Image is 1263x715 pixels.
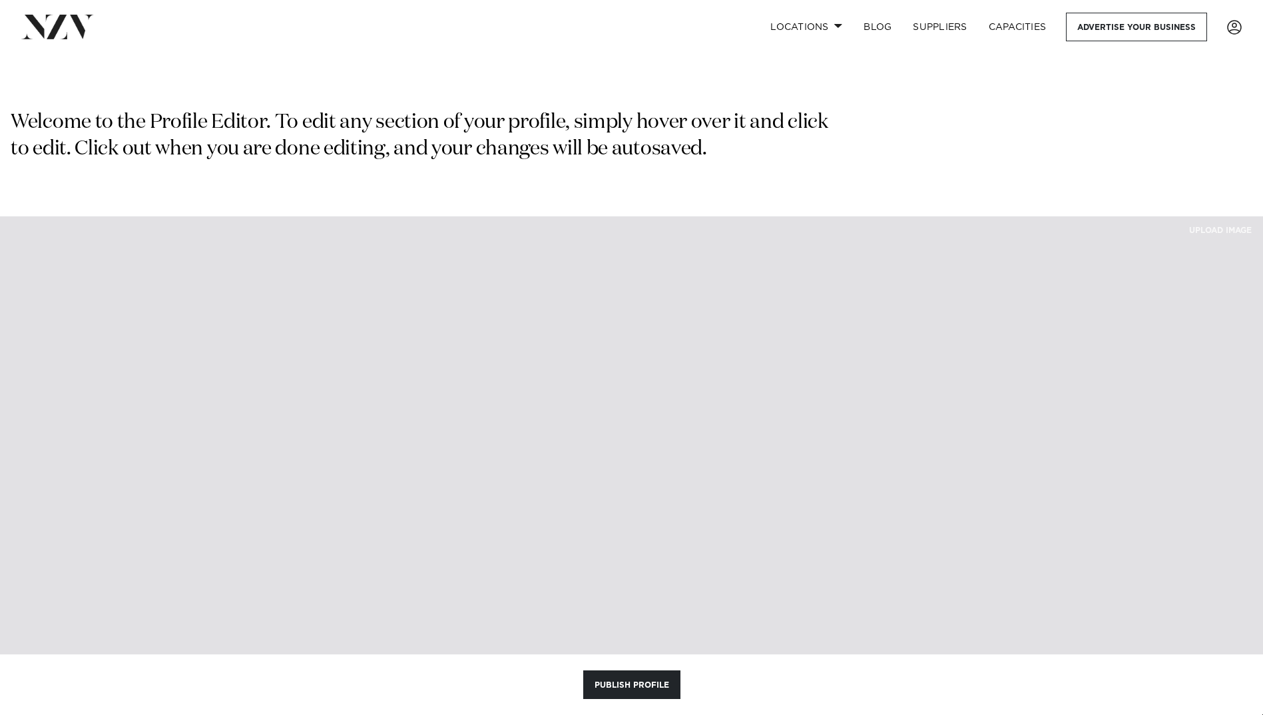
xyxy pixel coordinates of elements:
a: Locations [760,13,853,41]
img: nzv-logo.png [21,15,94,39]
a: BLOG [853,13,902,41]
p: Welcome to the Profile Editor. To edit any section of your profile, simply hover over it and clic... [11,110,834,163]
button: Publish Profile [583,670,680,699]
a: Advertise your business [1066,13,1207,41]
a: Capacities [978,13,1057,41]
a: SUPPLIERS [902,13,977,41]
button: UPLOAD IMAGE [1178,216,1263,245]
